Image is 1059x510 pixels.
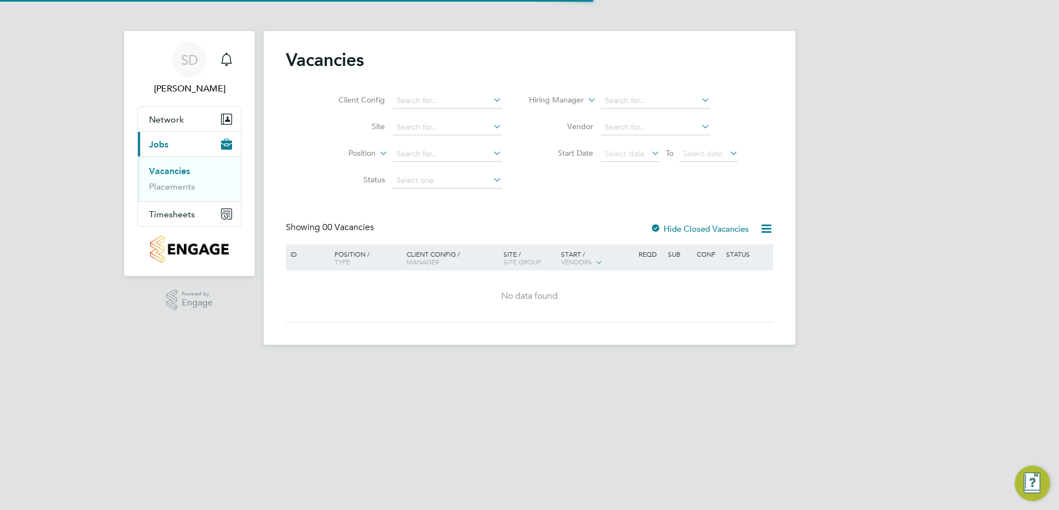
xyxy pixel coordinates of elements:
span: To [662,146,677,160]
a: Powered byEngage [166,289,213,310]
label: Position [312,148,376,159]
span: Type [335,257,350,266]
label: Hiring Manager [520,95,584,106]
span: Powered by [182,289,213,299]
button: Jobs [138,132,241,156]
div: Site / [501,244,559,271]
nav: Main navigation [124,31,255,276]
button: Engage Resource Center [1015,466,1050,501]
span: Select date [605,149,645,159]
span: Manager [407,257,439,266]
label: Site [321,121,385,131]
label: Client Config [321,95,385,105]
div: Reqd [636,244,665,263]
span: Site Group [503,257,541,266]
div: Position / [326,244,404,271]
a: Vacancies [149,166,190,176]
div: Sub [665,244,694,263]
input: Search for... [393,93,502,109]
div: Client Config / [404,244,501,271]
label: Start Date [529,148,593,158]
span: Vendors [561,257,592,266]
a: SD[PERSON_NAME] [137,42,241,95]
input: Search for... [393,146,502,162]
a: Placements [149,181,195,192]
a: Go to home page [137,236,241,263]
input: Search for... [601,120,710,135]
span: Jobs [149,139,168,150]
label: Hide Closed Vacancies [650,223,749,234]
div: Jobs [138,156,241,201]
img: countryside-properties-logo-retina.png [150,236,228,263]
button: Timesheets [138,202,241,226]
div: Conf [694,244,723,263]
span: 00 Vacancies [322,222,374,233]
div: Status [723,244,772,263]
div: Showing [286,222,376,233]
h2: Vacancies [286,49,364,71]
span: Timesheets [149,209,195,220]
button: Network [138,107,241,131]
div: No data found [287,290,772,302]
label: Status [321,175,385,185]
span: Select date [683,149,723,159]
input: Search for... [601,93,710,109]
label: Vendor [529,121,593,131]
input: Select one [393,173,502,188]
span: SD [181,53,198,67]
input: Search for... [393,120,502,135]
span: Engage [182,298,213,308]
span: Silvane DaRocha [137,82,241,95]
span: Network [149,114,184,125]
div: ID [287,244,326,263]
div: Start / [558,244,636,272]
